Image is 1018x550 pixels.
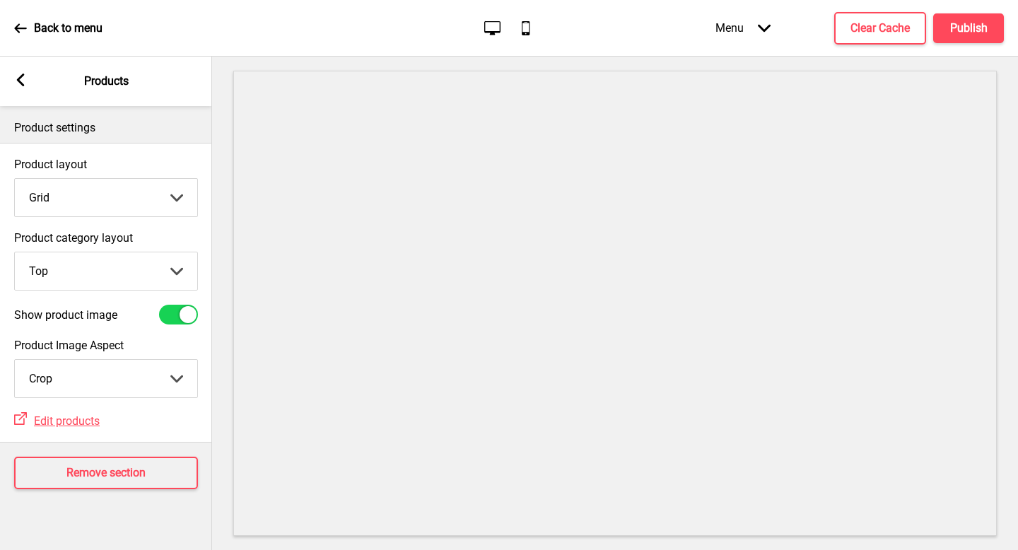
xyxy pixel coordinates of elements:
[834,12,926,45] button: Clear Cache
[14,231,198,245] label: Product category layout
[34,414,100,428] span: Edit products
[14,457,198,489] button: Remove section
[14,120,198,136] p: Product settings
[14,339,198,352] label: Product Image Aspect
[84,74,129,89] p: Products
[14,9,103,47] a: Back to menu
[66,465,146,481] h4: Remove section
[27,414,100,428] a: Edit products
[850,21,910,36] h4: Clear Cache
[933,13,1004,43] button: Publish
[14,308,117,322] label: Show product image
[14,158,198,171] label: Product layout
[34,21,103,36] p: Back to menu
[950,21,988,36] h4: Publish
[701,7,785,49] div: Menu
